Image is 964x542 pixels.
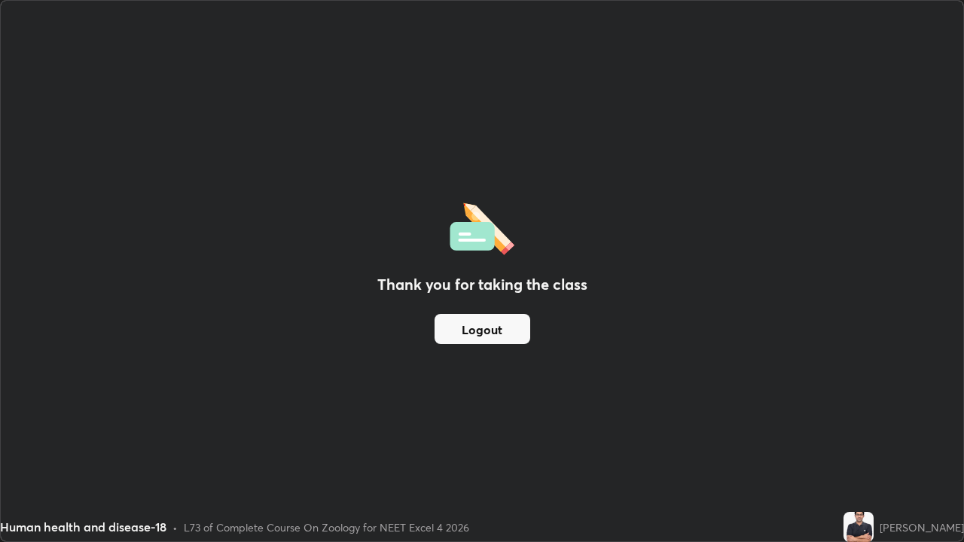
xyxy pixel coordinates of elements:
[184,519,469,535] div: L73 of Complete Course On Zoology for NEET Excel 4 2026
[172,519,178,535] div: •
[880,519,964,535] div: [PERSON_NAME]
[450,198,514,255] img: offlineFeedback.1438e8b3.svg
[435,314,530,344] button: Logout
[377,273,587,296] h2: Thank you for taking the class
[843,512,874,542] img: 2fec1a48125546c298987ccd91524ada.jpg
